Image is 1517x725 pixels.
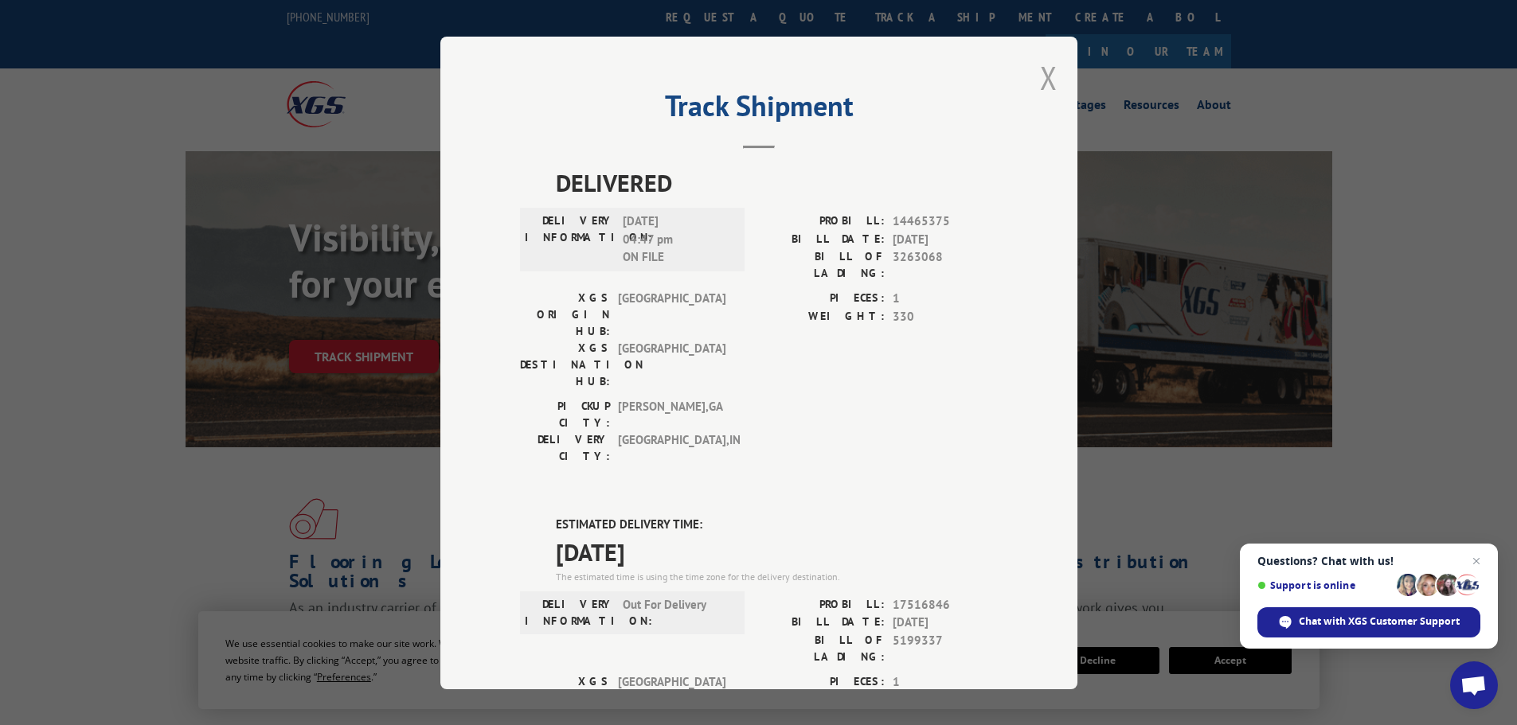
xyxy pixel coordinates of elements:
span: Chat with XGS Customer Support [1299,614,1460,629]
span: [DATE] 04:47 pm ON FILE [623,212,730,267]
label: DELIVERY INFORMATION: [525,595,615,629]
button: Close modal [1040,57,1058,99]
label: PIECES: [759,290,885,308]
div: Open chat [1450,661,1498,709]
span: [GEOGRAPHIC_DATA] [618,290,725,340]
span: 14465375 [893,212,998,231]
span: [DATE] [893,614,998,632]
span: 5199337 [893,631,998,665]
span: DELIVERED [556,165,998,201]
div: Chat with XGS Customer Support [1257,607,1480,637]
span: Questions? Chat with us! [1257,555,1480,567]
span: [PERSON_NAME] , GA [618,398,725,431]
h2: Track Shipment [520,95,998,125]
div: The estimated time is using the time zone for the delivery destination. [556,569,998,583]
span: [GEOGRAPHIC_DATA] [618,672,725,723]
label: PIECES: [759,672,885,691]
label: DELIVERY INFORMATION: [525,212,615,267]
label: BILL OF LADING: [759,248,885,282]
span: Close chat [1467,552,1486,571]
span: Support is online [1257,579,1391,591]
span: 3263068 [893,248,998,282]
label: PROBILL: [759,212,885,231]
label: BILL OF LADING: [759,631,885,665]
label: XGS ORIGIN HUB: [520,672,610,723]
span: 17516846 [893,595,998,614]
span: [DATE] [893,230,998,248]
label: XGS ORIGIN HUB: [520,290,610,340]
span: [GEOGRAPHIC_DATA] , IN [618,431,725,465]
label: PICKUP CITY: [520,398,610,431]
span: [GEOGRAPHIC_DATA] [618,340,725,390]
span: 1 [893,672,998,691]
span: 330 [893,307,998,325]
label: DELIVERY CITY: [520,431,610,465]
label: BILL DATE: [759,230,885,248]
label: XGS DESTINATION HUB: [520,340,610,390]
span: [DATE] [556,533,998,569]
span: Out For Delivery [623,595,730,629]
label: WEIGHT: [759,307,885,325]
label: PROBILL: [759,595,885,614]
label: ESTIMATED DELIVERY TIME: [556,516,998,534]
span: 1 [893,290,998,308]
label: BILL DATE: [759,614,885,632]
